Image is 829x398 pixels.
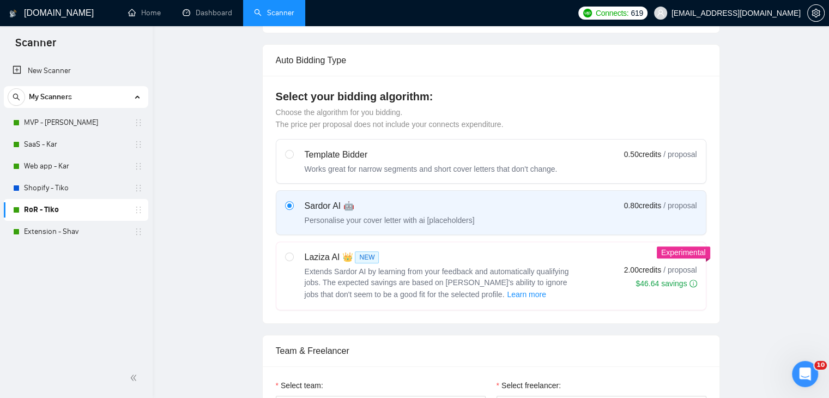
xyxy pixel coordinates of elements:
span: My Scanners [29,86,72,108]
span: / proposal [663,264,697,275]
a: searchScanner [254,8,294,17]
span: / proposal [663,200,697,211]
span: 👑 [342,251,353,264]
span: holder [134,184,143,192]
span: 10 [814,361,827,370]
span: 619 [631,7,643,19]
img: logo [9,5,17,22]
a: RoR - Tiko [24,199,128,221]
span: info-circle [689,280,697,287]
span: setting [808,9,824,17]
a: Web app - Kar [24,155,128,177]
span: holder [134,118,143,127]
img: upwork-logo.png [583,9,592,17]
span: Experimental [661,248,706,257]
div: Works great for narrow segments and short cover letters that don't change. [305,164,558,174]
div: $46.64 savings [636,278,697,289]
button: Laziza AI NEWExtends Sardor AI by learning from your feedback and automatically qualifying jobs. ... [506,288,547,301]
div: Template Bidder [305,148,558,161]
button: setting [807,4,825,22]
a: MVP - [PERSON_NAME] [24,112,128,134]
a: homeHome [128,8,161,17]
span: / proposal [663,149,697,160]
h4: Select your bidding algorithm: [276,89,706,104]
span: Scanner [7,35,65,58]
span: 0.80 credits [624,200,661,212]
iframe: Intercom live chat [792,361,818,387]
span: Connects: [596,7,628,19]
div: Sardor AI 🤖 [305,200,475,213]
button: search [8,88,25,106]
span: NEW [355,251,379,263]
span: holder [134,162,143,171]
a: dashboardDashboard [183,8,232,17]
label: Select team: [276,379,323,391]
span: 2.00 credits [624,264,661,276]
a: New Scanner [13,60,140,82]
span: 0.50 credits [624,148,661,160]
li: My Scanners [4,86,148,243]
div: Laziza AI [305,251,577,264]
div: Team & Freelancer [276,335,706,366]
span: holder [134,206,143,214]
li: New Scanner [4,60,148,82]
a: SaaS - Kar [24,134,128,155]
a: setting [807,9,825,17]
div: Personalise your cover letter with ai [placeholders] [305,215,475,226]
label: Select freelancer: [497,379,561,391]
span: search [8,93,25,101]
div: Auto Bidding Type [276,45,706,76]
span: Extends Sardor AI by learning from your feedback and automatically qualifying jobs. The expected ... [305,267,569,299]
span: holder [134,140,143,149]
a: Extension - Shav [24,221,128,243]
a: Shopify - Tiko [24,177,128,199]
span: Choose the algorithm for you bidding. The price per proposal does not include your connects expen... [276,108,504,129]
span: Learn more [507,288,546,300]
span: user [657,9,664,17]
span: holder [134,227,143,236]
span: double-left [130,372,141,383]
